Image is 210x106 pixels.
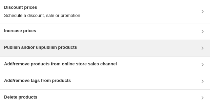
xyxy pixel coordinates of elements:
[4,44,77,51] h3: Publish and/or unpublish products
[4,61,117,67] h3: Add/remove products from online store sales channel
[4,12,80,19] p: Schedule a discount, sale or promotion
[4,94,37,101] h3: Delete products
[4,4,80,11] h3: Discount prices
[4,27,36,34] h3: Increase prices
[4,77,71,84] h3: Add/remove tags from products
